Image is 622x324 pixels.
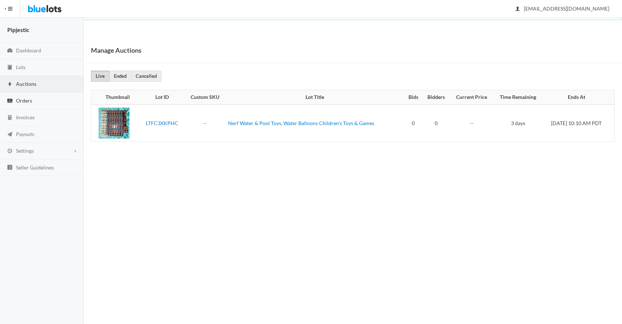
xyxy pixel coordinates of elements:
th: Lot ID [140,90,185,105]
span: Seller Guidelines [16,164,54,171]
span: Orders [16,97,32,104]
span: Lots [16,64,25,70]
a: -- [203,120,207,126]
ion-icon: flash [6,81,13,88]
ion-icon: speedometer [6,48,13,55]
ion-icon: cash [6,98,13,105]
ion-icon: calculator [6,115,13,121]
a: LTFC3XKPHC [146,120,178,126]
a: Cancelled [131,71,162,82]
span: Dashboard [16,47,41,53]
span: [EMAIL_ADDRESS][DOMAIN_NAME] [516,5,609,12]
a: Nerf Water & Pool Toys, Water Balloons Children's Toys & Games [228,120,374,126]
span: Invoices [16,114,35,120]
th: Time Remaining [493,90,543,105]
td: 0 [404,105,423,142]
td: 3 days [493,105,543,142]
th: Ends At [543,90,614,105]
span: Payouts [16,131,34,137]
th: Thumbnail [91,90,140,105]
h1: Manage Auctions [91,45,141,56]
ion-icon: clipboard [6,64,13,71]
th: Custom SKU [185,90,226,105]
span: Settings [16,148,34,154]
th: Bidders [423,90,450,105]
ion-icon: paper plane [6,131,13,138]
th: Lot Title [225,90,404,105]
ion-icon: cog [6,148,13,155]
ion-icon: list box [6,164,13,171]
td: -- [450,105,493,142]
strong: Pipjestic [7,26,29,33]
td: [DATE] 10:10 AM PDT [543,105,614,142]
th: Current Price [450,90,493,105]
a: Ended [109,71,131,82]
a: Live [91,71,109,82]
th: Bids [404,90,423,105]
ion-icon: person [514,6,521,13]
td: 0 [423,105,450,142]
span: Auctions [16,81,36,87]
